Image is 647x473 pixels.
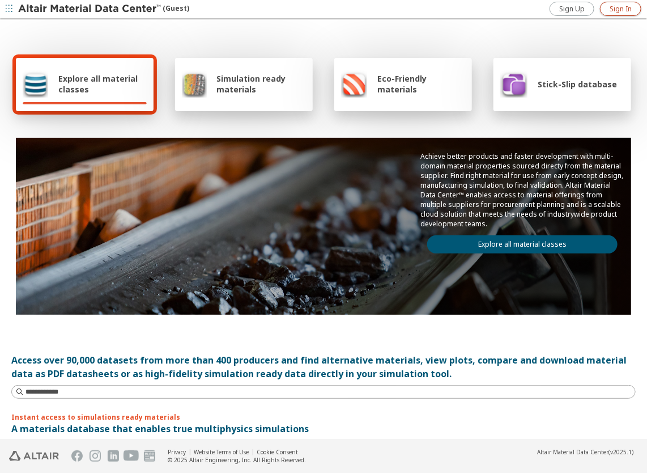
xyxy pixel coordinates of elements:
[341,70,367,98] img: Eco-Friendly materials
[610,5,632,14] span: Sign In
[18,3,163,15] img: Altair Material Data Center
[58,73,147,95] span: Explore all material classes
[194,448,249,456] a: Website Terms of Use
[377,73,465,95] span: Eco-Friendly materials
[257,448,298,456] a: Cookie Consent
[600,2,641,16] a: Sign In
[11,422,636,436] p: A materials database that enables true multiphysics simulations
[11,353,636,381] div: Access over 90,000 datasets from more than 400 producers and find alternative materials, view plo...
[500,70,527,98] img: Stick-Slip database
[9,451,59,461] img: Altair Engineering
[23,70,48,98] img: Explore all material classes
[538,79,617,90] span: Stick-Slip database
[168,448,186,456] a: Privacy
[537,448,633,456] div: (v2025.1)
[11,412,636,422] p: Instant access to simulations ready materials
[537,448,608,456] span: Altair Material Data Center
[168,456,306,464] div: © 2025 Altair Engineering, Inc. All Rights Reserved.
[559,5,585,14] span: Sign Up
[182,70,206,98] img: Simulation ready materials
[427,235,618,254] a: Explore all material classes
[420,151,624,229] p: Achieve better products and faster development with multi-domain material properties sourced dire...
[18,3,189,15] div: (Guest)
[550,2,594,16] a: Sign Up
[217,73,306,95] span: Simulation ready materials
